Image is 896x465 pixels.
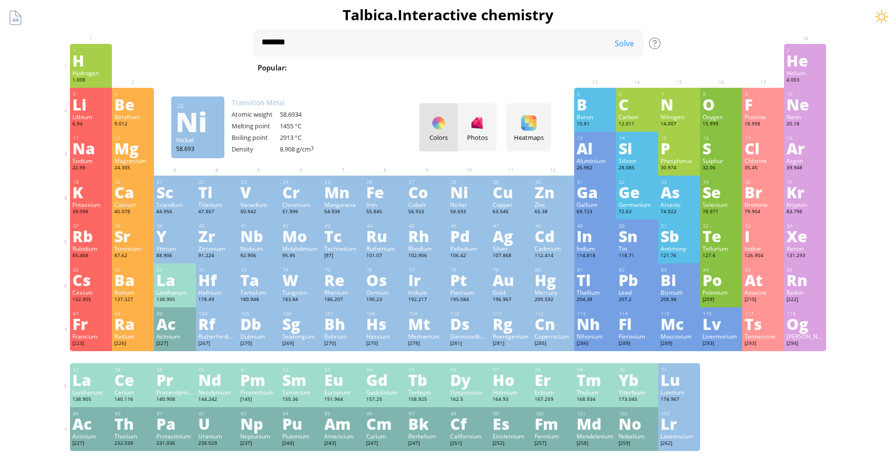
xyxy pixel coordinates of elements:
[282,388,310,396] ya-tr-span: Samarium
[661,181,680,203] ya-tr-span: As
[72,332,97,340] ya-tr-span: Francium
[324,432,354,440] ya-tr-span: Americium
[577,113,593,121] ya-tr-span: Boron
[240,432,270,440] ya-tr-span: Neptunium
[114,369,134,391] ya-tr-span: Ce
[535,412,558,435] ya-tr-span: Fm
[240,288,266,296] ya-tr-span: Tantalum
[232,110,273,119] ya-tr-span: Atomic weight
[619,113,638,121] ya-tr-span: Carbon
[72,113,92,121] ya-tr-span: Lithium
[114,388,134,396] ya-tr-span: Cerium
[577,388,598,396] ya-tr-span: Thulium
[198,369,221,391] ya-tr-span: Nd
[280,145,328,153] div: 8.908 g/cm
[232,133,268,142] ya-tr-span: Boiling point
[156,245,176,252] ya-tr-span: Yttrium
[450,288,474,296] ya-tr-span: Platinum
[156,181,173,203] ya-tr-span: Sc
[156,369,173,391] ya-tr-span: Pr
[703,288,728,296] ya-tr-span: Polonium
[535,388,554,396] ya-tr-span: Erbium
[198,245,225,252] ya-tr-span: Zirconium
[73,179,110,185] div: 19
[577,135,614,141] div: 13
[240,313,262,335] ya-tr-span: Db
[408,388,431,396] ya-tr-span: Terbium
[786,121,824,128] div: 20.18
[324,313,345,335] ya-tr-span: Bh
[240,412,263,435] ya-tr-span: Np
[72,201,100,208] ya-tr-span: Potassium
[232,145,253,153] ya-tr-span: Density
[509,133,549,142] div: Heatmaps
[744,113,766,121] ya-tr-span: Fluorine
[703,121,740,128] div: 15.999
[661,91,698,97] div: 7
[324,332,347,340] ya-tr-span: Bohrium
[450,412,467,435] ya-tr-span: Cf
[408,181,428,203] ya-tr-span: Co
[232,122,270,130] ya-tr-span: Melting point
[198,181,212,203] ya-tr-span: Ti
[661,225,679,247] ya-tr-span: Sb
[535,225,555,247] ya-tr-span: Cd
[577,93,587,115] ya-tr-span: B
[577,91,614,97] div: 5
[577,313,600,335] ya-tr-span: Nh
[619,164,656,172] div: 28.085
[577,245,595,252] ya-tr-span: Indium
[282,412,302,435] ya-tr-span: Pu
[703,313,721,335] ya-tr-span: Lv
[493,181,513,203] ya-tr-span: Cu
[114,137,138,159] ya-tr-span: Mg
[703,332,737,340] ya-tr-span: Livermorium
[198,412,210,435] ya-tr-span: U
[450,332,489,340] ya-tr-span: Darmstadtium
[282,288,307,296] ya-tr-span: Tungsten
[619,225,637,247] ya-tr-span: Sn
[703,135,740,141] div: 16
[744,181,762,203] ya-tr-span: Br
[240,225,263,247] ya-tr-span: Nb
[450,388,482,396] ya-tr-span: Dysprosium
[199,179,235,185] div: 22
[366,225,387,247] ya-tr-span: Ru
[408,412,429,435] ya-tr-span: Bk
[450,225,470,247] ya-tr-span: Pd
[703,164,740,172] div: 32.06
[535,269,556,291] ya-tr-span: Hg
[240,388,274,396] ya-tr-span: Promethium
[703,225,721,247] ya-tr-span: Te
[450,201,467,208] ya-tr-span: Nickel
[535,201,546,208] ya-tr-span: Zinc
[156,388,197,396] ya-tr-span: Praseodymium
[450,313,469,335] ya-tr-span: Ds
[114,412,134,435] ya-tr-span: Th
[366,269,387,291] ya-tr-span: Os
[661,412,677,435] ya-tr-span: Lr
[450,269,467,291] ya-tr-span: Pt
[786,113,801,121] ya-tr-span: Neon
[619,269,638,291] ya-tr-span: Pb
[240,245,263,252] ya-tr-span: Niobium
[450,181,468,203] ya-tr-span: Ni
[115,135,152,141] div: 12
[577,181,598,203] ya-tr-span: Ga
[661,245,686,252] ya-tr-span: Antimony
[408,225,429,247] ya-tr-span: Rh
[114,225,130,247] ya-tr-span: Sr
[744,225,750,247] ya-tr-span: I
[240,201,267,208] ya-tr-span: Vanadium
[786,245,803,252] ya-tr-span: Xenon
[114,93,135,115] ya-tr-span: Be
[366,201,377,208] ya-tr-span: Iron
[577,201,597,208] ya-tr-span: Gallium
[450,369,471,391] ya-tr-span: Dy
[114,288,134,296] ya-tr-span: Barium
[493,313,512,335] ya-tr-span: Rg
[115,91,152,97] div: 4
[577,369,601,391] ya-tr-span: Tm
[198,225,215,247] ya-tr-span: Zr
[114,201,136,208] ya-tr-span: Calcium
